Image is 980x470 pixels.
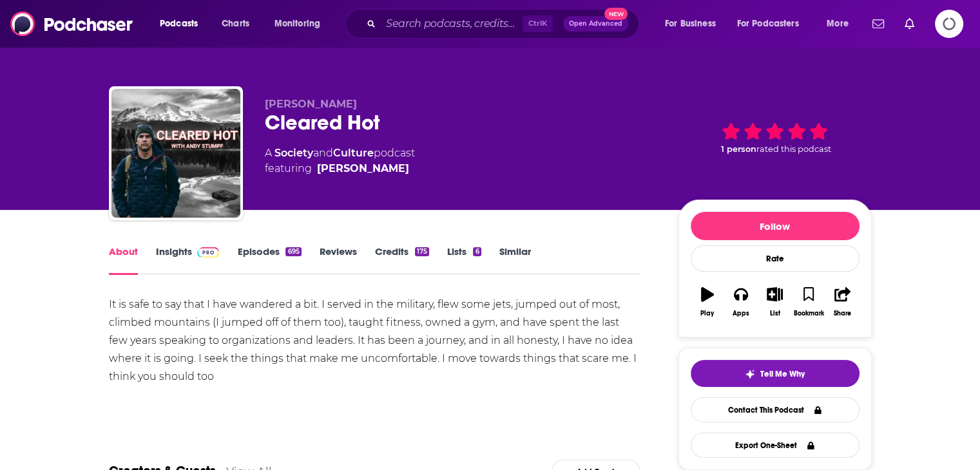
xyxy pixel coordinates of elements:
[756,144,831,154] span: rated this podcast
[733,310,749,317] div: Apps
[760,369,805,379] span: Tell Me Why
[381,14,523,34] input: Search podcasts, credits, & more...
[793,310,823,317] div: Bookmark
[375,245,429,275] a: Credits175
[109,296,640,386] div: It is safe to say that I have wandered a bit. I served in the military, flew some jets, jumped ou...
[691,433,860,458] button: Export One-Sheet
[10,12,134,36] img: Podchaser - Follow, Share and Rate Podcasts
[770,310,780,317] div: List
[569,21,622,27] span: Open Advanced
[222,15,249,33] span: Charts
[678,98,872,178] div: 1 personrated this podcast
[691,212,860,240] button: Follow
[691,279,724,325] button: Play
[156,245,220,275] a: InsightsPodchaser Pro
[656,14,732,34] button: open menu
[834,310,851,317] div: Share
[265,98,357,110] span: [PERSON_NAME]
[415,247,429,256] div: 175
[935,10,963,38] span: Logging in
[265,14,337,34] button: open menu
[313,147,333,159] span: and
[523,15,553,32] span: Ctrl K
[151,14,215,34] button: open menu
[111,89,240,218] img: Cleared Hot
[274,15,320,33] span: Monitoring
[729,14,818,34] button: open menu
[604,8,628,20] span: New
[447,245,481,275] a: Lists6
[333,147,374,159] a: Culture
[109,245,138,275] a: About
[285,247,301,256] div: 695
[274,147,313,159] a: Society
[197,247,220,258] img: Podchaser Pro
[721,144,756,154] span: 1 person
[563,16,628,32] button: Open AdvancedNew
[691,245,860,272] div: Rate
[213,14,257,34] a: Charts
[499,245,531,275] a: Similar
[265,161,415,176] span: featuring
[724,279,758,325] button: Apps
[827,15,849,33] span: More
[691,397,860,422] a: Contact This Podcast
[160,15,198,33] span: Podcasts
[320,245,357,275] a: Reviews
[265,146,415,176] div: A podcast
[899,13,919,35] a: Show notifications dropdown
[237,245,301,275] a: Episodes695
[473,247,481,256] div: 6
[700,310,714,317] div: Play
[317,161,409,176] a: Andy Stumpf
[745,369,755,379] img: tell me why sparkle
[737,15,799,33] span: For Podcasters
[691,360,860,387] button: tell me why sparkleTell Me Why
[867,13,889,35] a: Show notifications dropdown
[665,15,716,33] span: For Business
[358,9,651,39] div: Search podcasts, credits, & more...
[758,279,791,325] button: List
[825,279,859,325] button: Share
[818,14,865,34] button: open menu
[792,279,825,325] button: Bookmark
